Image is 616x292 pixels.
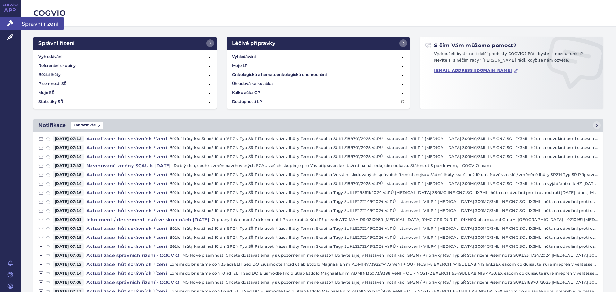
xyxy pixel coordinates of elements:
a: Vyhledávání [36,52,214,61]
h4: Aktualizace správních řízení - COGVIO [84,279,182,286]
span: [DATE] 07:15 [53,198,84,205]
h4: Aktualizace lhůt správních řízení [84,136,169,142]
h4: Moje LP [232,63,248,69]
p: Běžící lhůty kratší než 10 dní SPZN Typ SŘ Přípravek Název lhůty Termín Skupina SUKLS189701/2025 ... [169,154,598,160]
p: Vyzkoušeli byste rádi další produkty COGVIO? Přáli byste si novou funkci? Nevíte si s něčím rady?... [425,51,598,66]
span: Zobrazit vše [71,122,103,129]
p: Loremi dolor sitame con 10 adi ELIT Sed DO Eiusmodte Incid utlab Etdolo Magnaal Enim ADMIN135073/... [169,270,598,277]
span: [DATE] 07:16 [53,189,84,196]
h4: Referenční skupiny [38,63,76,69]
h4: Moje SŘ [38,89,55,96]
h4: Úhradová kalkulačka [232,80,273,87]
span: [DATE] 07:14 [53,207,84,214]
p: Běžící lhůty kratší než 10 dní SPZN Typ SŘ Přípravek Název lhůty Termín Skupina Tagy SUKLS272249/... [169,207,598,214]
a: Statistiky SŘ [36,97,214,106]
a: Dostupnosti LP [229,97,407,106]
p: Orphany Inkrement / dekrement LP ve skupině Kód Přípravek ATC MAH RS 0210980 [MEDICAL_DATA] 10MG ... [212,216,598,223]
span: [DATE] 07:14 [53,154,84,160]
h2: Správní řízení [38,39,75,47]
h2: Notifikace [38,121,66,129]
p: Běžící lhůty kratší než 10 dní SPZN Typ SŘ Přípravek Název lhůty Termín Skupina Tagy SUKLS272249/... [169,243,598,250]
h4: Navrhované změny SCAU k [DATE] [84,163,174,169]
h4: Aktualizace lhůt správních řízení [84,225,169,232]
span: [DATE] 07:15 [53,243,84,250]
p: Běžící lhůty kratší než 10 dní SPZN Typ SŘ Přípravek Název lhůty Termín Skupina Tagy SUKLS272249/... [169,234,598,241]
a: Písemnosti SŘ [36,79,214,88]
a: Léčivé přípravky [227,37,410,50]
h4: Aktualizace lhůt správních řízení [84,171,169,178]
h4: Písemnosti SŘ [38,80,67,87]
h4: Onkologická a hematoonkologická onemocnění [232,71,327,78]
a: [EMAIL_ADDRESS][DOMAIN_NAME] [434,68,518,73]
h4: Aktualizace lhůt správních řízení [84,145,169,151]
span: [DATE] 07:11 [53,145,84,151]
h2: S čím Vám můžeme pomoct? [425,42,516,49]
h4: Aktualizace lhůt správních řízení [84,207,169,214]
span: [DATE] 07:15 [53,234,84,241]
p: Běžící lhůty kratší než 10 dní SPZN Typ SŘ Přípravek Název lhůty Termín Skupina Tagy SUKLS272249/... [169,225,598,232]
span: [DATE] 07:14 [53,270,84,277]
p: MG Nové písemnosti Chcete dostávat emaily s upozorněním méně často? Upravte si jej v Nastavení no... [182,252,598,259]
h4: Inkrement / dekrement léků ve skupinách [DATE] [84,216,212,223]
span: [DATE] 07:08 [53,279,84,286]
h2: Léčivé přípravky [232,39,275,47]
p: Běžící lhůty kratší než 10 dní SPZN Typ SŘ Přípravek Název lhůty Termín Skupina SUKLS189701/2025 ... [169,180,598,187]
p: Běžící lhůty kratší než 10 dní SPZN Typ SŘ Přípravek Název lhůty Termín Skupina Ve vámi sledovaný... [169,171,598,178]
p: Běžící lhůty kratší než 10 dní SPZN Typ SŘ Přípravek Název lhůty Termín Skupina SUKLS189701/2025 ... [169,136,598,142]
h4: Aktualizace lhůt správních řízení [84,154,169,160]
h4: Aktualizace lhůt správních řízení [84,234,169,241]
a: Onkologická a hematoonkologická onemocnění [229,70,407,79]
span: [DATE] 07:05 [53,252,84,259]
a: Správní řízení [33,37,217,50]
h4: Vyhledávání [38,54,62,60]
h4: Aktualizace lhůt správních řízení [84,261,169,268]
span: [DATE] 07:14 [53,180,84,187]
p: Běžící lhůty kratší než 10 dní SPZN Typ SŘ Přípravek Název lhůty Termín Skupina Tagy SUKLS272249/... [169,198,598,205]
a: Referenční skupiny [36,61,214,70]
p: Loremi dolor sitame con 35 adi ELIT Sed DO Eiusmodte Incid utlab Etdolo Magnaal Enim ADMIN773922/... [169,261,598,268]
span: [DATE] 17:43 [53,163,84,169]
a: NotifikaceZobrazit vše [33,119,603,132]
a: Běžící lhůty [36,70,214,79]
h4: Běžící lhůty [38,71,61,78]
h4: Aktualizace lhůt správních řízení [84,180,169,187]
h4: Statistiky SŘ [38,98,63,105]
h4: Kalkulačka CP [232,89,260,96]
p: MG Nové písemnosti Chcete dostávat emaily s upozorněním méně často? Upravte si jej v Nastavení no... [182,279,598,286]
a: Kalkulačka CP [229,88,407,97]
h4: Aktualizace lhůt správních řízení [84,189,169,196]
span: Správní řízení [21,17,64,30]
a: Moje SŘ [36,88,214,97]
span: [DATE] 07:15 [53,171,84,178]
h4: Aktualizace správních řízení - COGVIO [84,252,182,259]
span: [DATE] 07:12 [53,261,84,268]
a: Úhradová kalkulačka [229,79,407,88]
a: Vyhledávání [229,52,407,61]
h4: Dostupnosti LP [232,98,262,105]
span: [DATE] 07:12 [53,136,84,142]
h4: Vyhledávání [232,54,256,60]
span: [DATE] 07:13 [53,225,84,232]
p: Dobrý den, souhrn změn navrhovaných SCAU vašich skupin je pro Vás připraven ke stažení na následu... [174,163,598,169]
p: Běžící lhůty kratší než 10 dní SPZN Typ SŘ Přípravek Název lhůty Termín Skupina SUKLS189701/2025 ... [169,145,598,151]
span: [DATE] 07:01 [53,216,84,223]
h4: Aktualizace lhůt správních řízení [84,243,169,250]
h2: COGVIO [33,8,603,19]
a: Moje LP [229,61,407,70]
h4: Aktualizace lhůt správních řízení [84,198,169,205]
h4: Aktualizace lhůt správních řízení [84,270,169,277]
p: Běžící lhůty kratší než 10 dní SPZN Typ SŘ Přípravek Název lhůty Termín Skupina Tagy SUKLS298611/... [169,189,598,196]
